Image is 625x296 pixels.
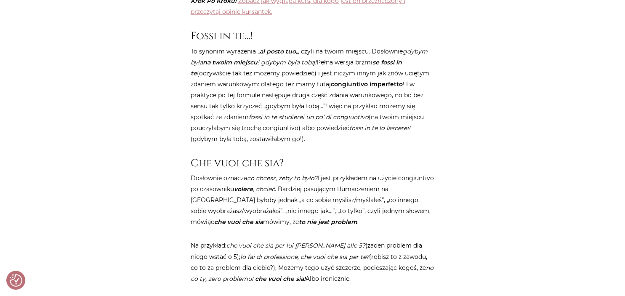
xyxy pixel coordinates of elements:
[349,124,410,132] em: fossi in te lo lascerei!
[191,48,428,66] em: gdybym była ! gdybym była tobą!
[249,113,369,121] em: fossi in te studierei un po’ di congiuntivo
[226,242,365,249] em: che vuoi che sia per lui [PERSON_NAME] alle 5?
[191,30,435,42] h3: Fossi in te…!
[234,185,253,193] strong: volere
[191,157,435,169] h3: Che vuoi che sia?
[10,274,22,287] button: Preferencje co do zgód
[191,59,402,77] strong: se fossi in te
[214,218,263,226] strong: che vuoi che sia
[191,240,435,284] p: Na przykład: (żaden problem dla niego wstać o 5); (robisz to z zawodu, co to za problem dla ciebi...
[10,274,22,287] img: Revisit consent button
[234,185,275,193] em: , chcieć
[191,46,435,144] p: To synonim wyrażenia „ „, czyli na twoim miejscu. Dosłownie Pełna wersja brzmi (oczywiście tak te...
[191,173,435,227] p: Dosłownie oznacza I jest przykładem na użycie congiuntivo po czasowniku . Bardziej pasującym tłum...
[331,80,403,88] strong: congiuntivo imperfetto
[203,59,258,66] strong: na twoim miejscu
[240,253,369,260] em: lo fai di professione, che vuoi che sia per te?
[255,275,306,282] strong: che vuoi che sia!
[191,264,434,282] em: no co ty, zero problemu!
[247,174,317,182] em: co chcesz, żeby to było?
[299,218,357,226] strong: to nie jest problem
[260,48,296,55] em: al posto tuo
